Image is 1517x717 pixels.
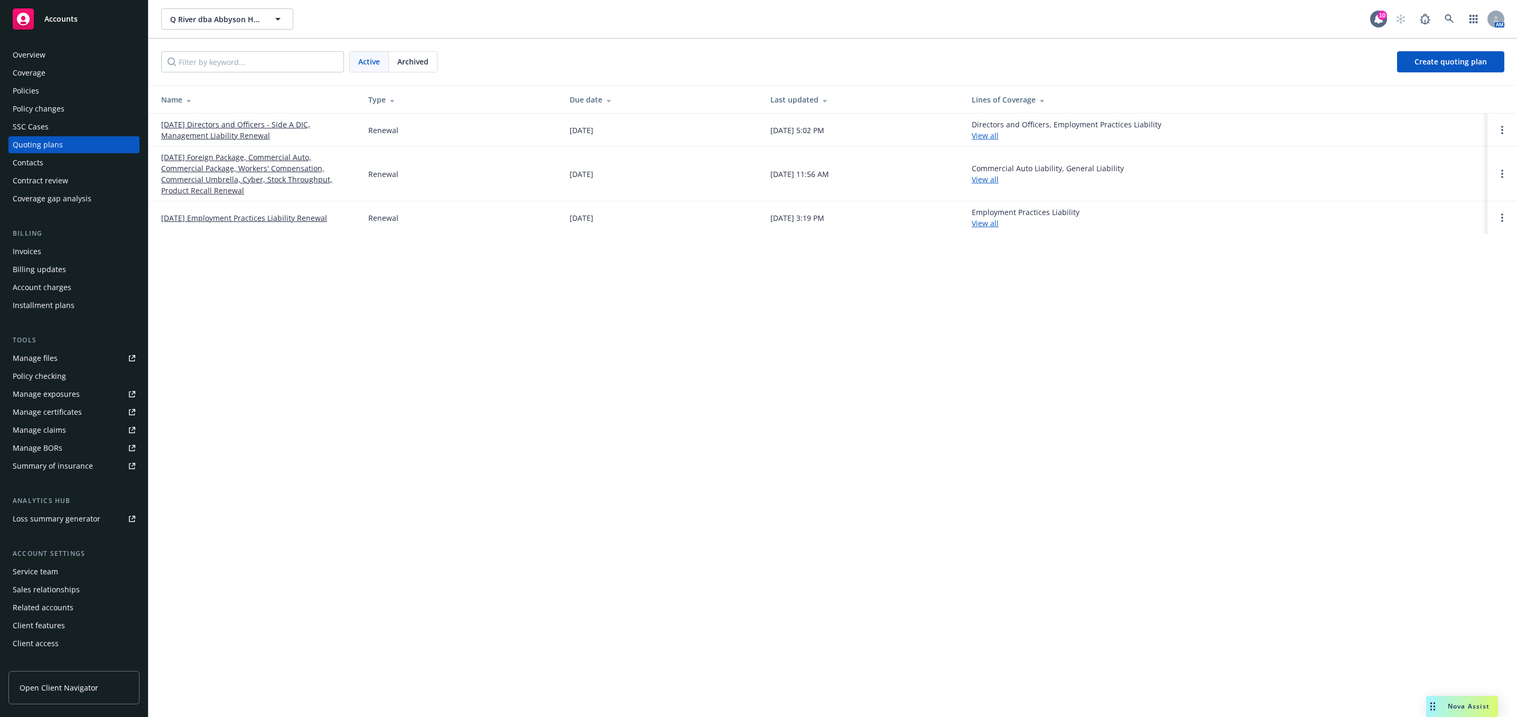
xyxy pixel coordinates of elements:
a: [DATE] Foreign Package, Commercial Auto, Commercial Package, Workers' Compensation, Commercial Um... [161,152,351,196]
div: 10 [1378,11,1387,20]
a: Invoices [8,243,139,260]
div: [DATE] 3:19 PM [770,212,824,224]
div: Invoices [13,243,41,260]
a: Installment plans [8,297,139,314]
div: Directors and Officers, Employment Practices Liability [972,119,1161,141]
span: Active [358,56,380,67]
div: Client features [13,617,65,634]
div: Commercial Auto Liability, General Liability [972,163,1124,185]
a: Manage claims [8,422,139,439]
div: [DATE] [570,212,593,224]
div: Renewal [368,212,398,224]
a: Accounts [8,4,139,34]
div: Billing updates [13,261,66,278]
div: Renewal [368,125,398,136]
div: Contract review [13,172,68,189]
a: Account charges [8,279,139,296]
div: Policies [13,82,39,99]
div: Contacts [13,154,43,171]
div: Overview [13,46,45,63]
div: Name [161,94,351,105]
button: Q River dba Abbyson Home [161,8,293,30]
span: Accounts [44,15,78,23]
div: Last updated [770,94,955,105]
div: Quoting plans [13,136,63,153]
a: Quoting plans [8,136,139,153]
a: Sales relationships [8,581,139,598]
div: Service team [13,563,58,580]
a: Policies [8,82,139,99]
div: Tools [8,335,139,346]
div: Account charges [13,279,71,296]
div: Billing [8,228,139,239]
a: Manage exposures [8,386,139,403]
div: Employment Practices Liability [972,207,1079,229]
div: Client access [13,635,59,652]
div: Due date [570,94,754,105]
input: Filter by keyword... [161,51,344,72]
div: Coverage [13,64,45,81]
button: Nova Assist [1426,696,1498,717]
div: Summary of insurance [13,458,93,474]
a: SSC Cases [8,118,139,135]
div: Policy checking [13,368,66,385]
a: Open options [1496,124,1509,136]
a: Client access [8,635,139,652]
a: Loss summary generator [8,510,139,527]
a: Manage BORs [8,440,139,457]
a: View all [972,174,999,184]
a: Policy changes [8,100,139,117]
a: Switch app [1463,8,1484,30]
div: [DATE] 5:02 PM [770,125,824,136]
a: Client features [8,617,139,634]
div: Lines of Coverage [972,94,1479,105]
div: Manage certificates [13,404,82,421]
a: Open options [1496,167,1509,180]
a: Service team [8,563,139,580]
a: Overview [8,46,139,63]
div: [DATE] [570,169,593,180]
div: [DATE] 11:56 AM [770,169,829,180]
div: Manage exposures [13,386,80,403]
a: Search [1439,8,1460,30]
span: Create quoting plan [1414,57,1487,67]
span: Open Client Navigator [20,682,98,693]
div: Policy changes [13,100,64,117]
div: Sales relationships [13,581,80,598]
div: Drag to move [1426,696,1439,717]
a: Open options [1496,211,1509,224]
a: Manage files [8,350,139,367]
span: Archived [397,56,429,67]
a: Coverage gap analysis [8,190,139,207]
a: Summary of insurance [8,458,139,474]
a: Contacts [8,154,139,171]
a: Manage certificates [8,404,139,421]
div: Renewal [368,169,398,180]
div: [DATE] [570,125,593,136]
a: Create quoting plan [1397,51,1504,72]
div: Coverage gap analysis [13,190,91,207]
a: Related accounts [8,599,139,616]
a: [DATE] Directors and Officers - Side A DIC, Management Liability Renewal [161,119,351,141]
div: Manage files [13,350,58,367]
a: Report a Bug [1414,8,1436,30]
a: Contract review [8,172,139,189]
div: Installment plans [13,297,75,314]
div: SSC Cases [13,118,49,135]
a: View all [972,131,999,141]
span: Nova Assist [1448,702,1490,711]
div: Analytics hub [8,496,139,506]
a: Billing updates [8,261,139,278]
a: [DATE] Employment Practices Liability Renewal [161,212,327,224]
span: Q River dba Abbyson Home [170,14,262,25]
a: Start snowing [1390,8,1411,30]
div: Related accounts [13,599,73,616]
div: Manage claims [13,422,66,439]
div: Manage BORs [13,440,62,457]
div: Loss summary generator [13,510,100,527]
div: Type [368,94,553,105]
a: View all [972,218,999,228]
a: Coverage [8,64,139,81]
div: Account settings [8,548,139,559]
